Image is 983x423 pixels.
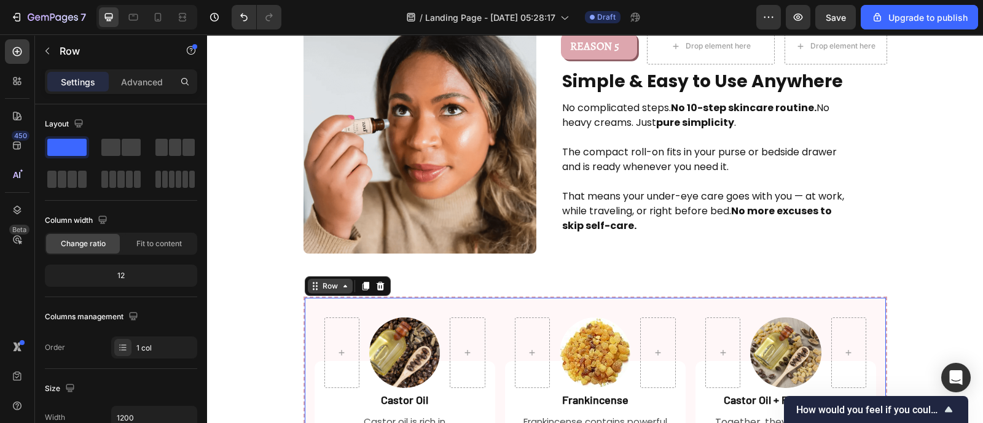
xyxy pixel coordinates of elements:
[136,238,182,249] span: Fit to content
[861,5,978,29] button: Upgrade to publish
[826,12,846,23] span: Save
[815,5,856,29] button: Save
[597,12,616,23] span: Draft
[174,359,221,372] strong: Castor Oil
[45,381,77,397] div: Size
[207,34,983,423] iframe: Design area
[464,66,609,80] strong: No 10-step skincare routine.
[45,116,86,133] div: Layout
[941,363,971,392] div: Open Intercom Messenger
[517,359,641,372] strong: Castor Oil + Frankincense
[449,81,527,95] strong: pure simplicity
[232,5,281,29] div: Undo/Redo
[355,66,640,96] p: No complicated steps. No heavy creams. Just .
[162,283,233,354] img: gempages_580932675590685609-f9b571cf-a0be-4dc1-8d91-429843e3f038.jpg
[136,343,194,354] div: 1 col
[80,10,86,25] p: 7
[113,246,133,257] div: Row
[420,11,423,24] span: /
[796,402,956,417] button: Show survey - How would you feel if you could no longer use GemPages?
[45,412,65,423] div: Width
[61,76,95,88] p: Settings
[355,35,636,59] strong: Simple & Easy to Use Anywhere
[9,225,29,235] div: Beta
[355,111,640,140] p: The compact roll-on fits in your purse or bedside drawer and is ready whenever you need it.
[5,5,92,29] button: 7
[479,7,544,17] div: Drop element here
[61,238,106,249] span: Change ratio
[355,359,421,372] strong: Frankincense
[60,44,164,58] p: Row
[45,309,141,325] div: Columns management
[603,7,668,17] div: Drop element here
[796,404,941,416] span: How would you feel if you could no longer use GemPages?
[360,4,417,19] p: REASON 5
[121,76,163,88] p: Advanced
[355,155,640,199] p: That means your under-eye care goes with you — at work, while traveling, or right before bed.
[353,283,423,354] img: gempages_580932675590685609-fc45e6b6-8056-473a-a160-5c4914dfe8ca.jpg
[12,131,29,141] div: 450
[355,169,625,198] strong: No more excuses to skip self-care.
[425,11,555,24] span: Landing Page - [DATE] 05:28:17
[45,212,110,229] div: Column width
[47,267,195,284] div: 12
[871,11,968,24] div: Upgrade to publish
[543,283,614,354] img: gempages_580932675590685609-1392068c-e629-4d58-b425-0a4283141732.png
[45,342,65,353] div: Order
